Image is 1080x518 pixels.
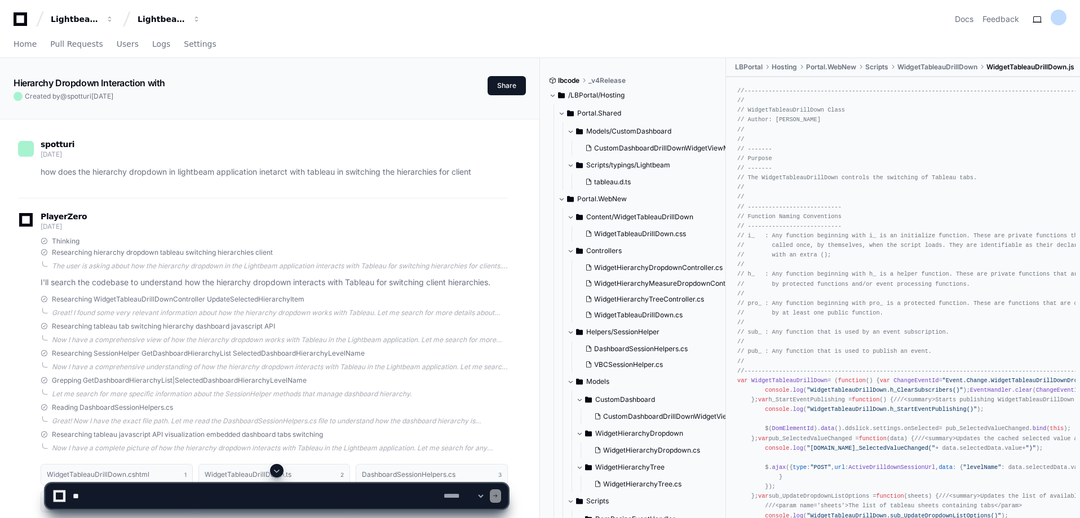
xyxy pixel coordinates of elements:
span: selectedData [959,445,1001,451]
span: console [765,406,789,413]
span: _v4Release [588,76,626,85]
span: // [737,290,744,297]
span: onSelected [904,425,939,432]
button: Models/CustomDashboard [567,122,736,140]
button: Portal.WebNew [558,190,727,208]
span: Researching hierarchy dropdown tableau switching hierarchies client [52,248,273,257]
span: // [737,97,744,104]
svg: Directory [576,158,583,172]
span: [DATE] [41,150,61,158]
span: value [1004,445,1022,451]
span: /LBPortal/Hosting [568,91,625,100]
span: Portal.WebNew [577,194,627,203]
button: CustomDashboard [576,391,745,409]
span: "WidgetTableauDrillDown.h_StartEventPublishing()" [807,406,977,413]
span: tableau.d.ts [594,178,631,187]
button: Lightbeam Health [46,9,118,29]
div: Great! Now I have the exact file path. Let me read the DashboardSessionHelpers.cs file to underst... [52,417,508,426]
span: Researching tableau javascript API visualization embedded dashboard tabs switching [52,430,323,439]
span: Scripts/typings/Lightbeam [586,161,670,170]
span: Reading DashboardSessionHelpers.cs [52,403,173,412]
button: WidgetTableauDrillDown.css [581,226,729,242]
svg: Directory [567,107,574,120]
span: WidgetHierarchyDropdown.cs [603,446,700,455]
span: Grepping GetDashboardHierarchyList|SelectedDashboardHierarchyLevelName [52,376,307,385]
span: Models [586,377,609,386]
span: VBCSessionHelper.cs [594,360,663,369]
span: CustomDashboardDrillDownWidgetViewModel.cs [594,144,752,153]
button: Share [488,76,526,95]
span: function [838,377,866,384]
span: var [737,377,747,384]
div: Now I have a complete picture of how the hierarchy dropdown interacts with Tableau in the Lightbe... [52,444,508,453]
span: Thinking [52,237,79,246]
a: Logs [152,32,170,57]
span: function [859,435,887,442]
div: Lightbeam Health Solutions [138,14,186,25]
span: function [852,396,879,403]
span: WidgetTableauDrillDown.js [986,63,1074,72]
svg: Directory [585,461,592,474]
button: Lightbeam Health Solutions [133,9,205,29]
span: Models/CustomDashboard [586,127,671,136]
span: LBPortal [735,63,763,72]
span: console [765,445,789,451]
button: Controllers [567,242,736,260]
span: log [793,445,803,451]
span: // [737,184,744,191]
button: Models [567,373,736,391]
span: // Author: [PERSON_NAME] [737,116,821,123]
span: this [1050,425,1064,432]
span: Settings [184,41,216,47]
a: Pull Requests [50,32,103,57]
span: [DATE] [41,222,61,231]
span: Content/WidgetTableauDrillDown [586,212,693,222]
span: settings [873,425,900,432]
span: // Purpose [737,155,772,162]
p: I'll search the codebase to understand how the hierarchy dropdown interacts with Tableau for swit... [41,276,508,289]
span: Researching tableau tab switching hierarchy dashboard javascript API [52,322,275,331]
span: // [737,338,744,345]
button: WidgetHierarchyDropdownController.cs [581,260,738,276]
button: Helpers/SessionHelper [567,323,736,341]
span: Portal.WebNew [806,63,856,72]
span: Users [117,41,139,47]
app-text-character-animate: Hierarchy Dropdown Interaction with [14,77,165,88]
span: data [821,425,835,432]
span: data [890,435,904,442]
span: ChangeEventId [893,377,939,384]
span: EventHandler [970,387,1012,393]
span: // ------- [737,165,772,171]
span: Portal.Shared [577,109,621,118]
span: log [793,406,803,413]
span: Pull Requests [50,41,103,47]
span: DashboardSessionHelpers.cs [594,344,688,353]
span: clear [1015,387,1033,393]
span: // [737,126,744,133]
span: ")" [1025,445,1035,451]
span: WidgetHierarchyTreeController.cs [594,295,704,304]
span: "WidgetTableauDrillDown.h_ClearSubscribers()" [807,387,963,393]
span: // [737,136,744,143]
button: tableau.d.ts [581,174,729,190]
span: // by at least one public function. [737,309,883,316]
svg: Directory [576,244,583,258]
button: WidgetHierarchyTree [576,458,745,476]
button: WidgetHierarchyDropdown [576,424,745,442]
span: // [737,358,744,365]
span: WidgetTableauDrillDown.cs [594,311,683,320]
span: WidgetTableauDrillDown [751,377,828,384]
span: WidgetHierarchyTree [595,463,665,472]
span: Logs [152,41,170,47]
span: // --------------------------- [737,203,842,210]
span: Scripts [865,63,888,72]
span: WidgetTableauDrillDown [897,63,977,72]
span: var [758,396,768,403]
span: ddslick [845,425,869,432]
a: Docs [955,14,973,25]
span: // Function Naming Conventions [737,213,842,220]
span: // [737,193,744,200]
button: WidgetHierarchyTreeController.cs [581,291,738,307]
div: Now I have a comprehensive understanding of how the hierarchy dropdown interacts with Tableau in ... [52,362,508,371]
button: WidgetHierarchyDropdown.cs [590,442,738,458]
